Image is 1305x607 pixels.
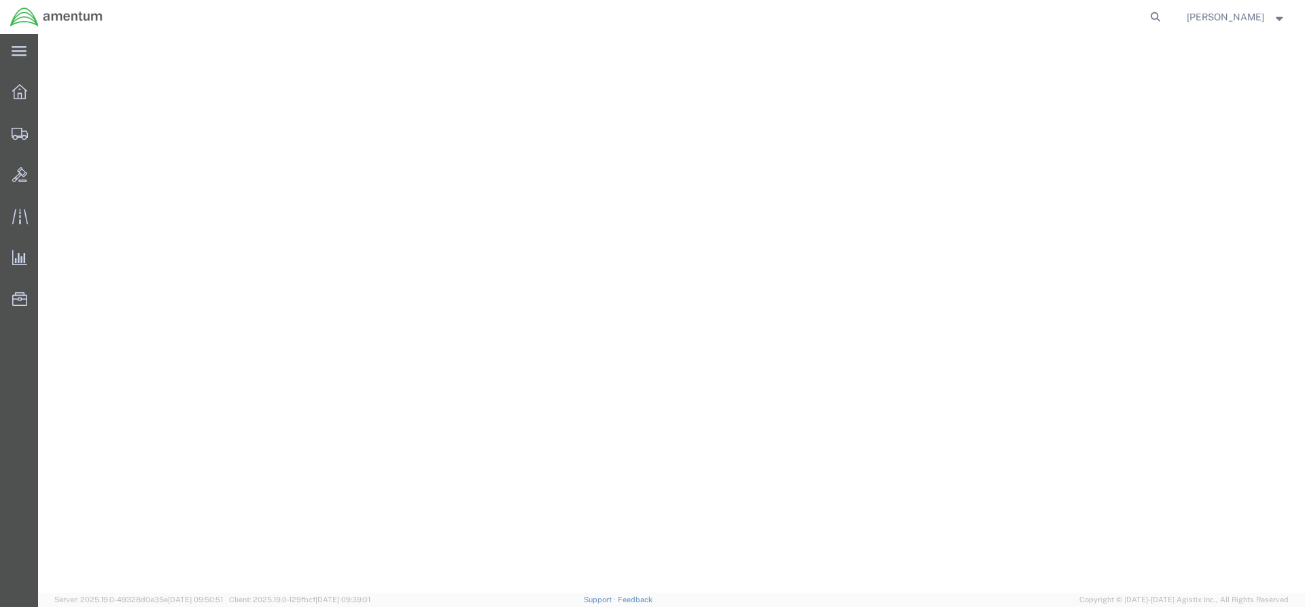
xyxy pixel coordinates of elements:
[229,595,370,604] span: Client: 2025.19.0-129fbcf
[10,7,103,27] img: logo
[618,595,652,604] a: Feedback
[584,595,618,604] a: Support
[54,595,223,604] span: Server: 2025.19.0-49328d0a35e
[315,595,370,604] span: [DATE] 09:39:01
[38,34,1305,593] iframe: FS Legacy Container
[1186,9,1287,25] button: [PERSON_NAME]
[1187,10,1264,24] span: Jessica White
[168,595,223,604] span: [DATE] 09:50:51
[1079,594,1289,606] span: Copyright © [DATE]-[DATE] Agistix Inc., All Rights Reserved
